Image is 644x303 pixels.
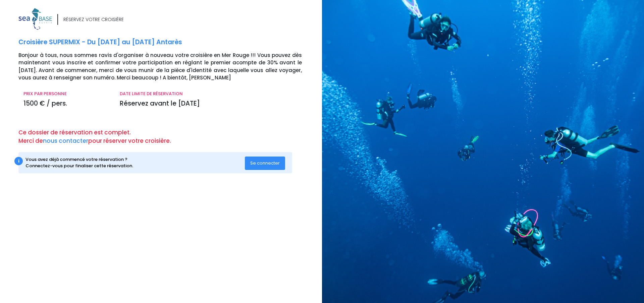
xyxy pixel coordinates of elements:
[18,8,52,30] img: logo_color1.png
[25,156,245,169] div: Vous avez déjà commencé votre réservation ? Connectez-vous pour finaliser cette réservation.
[250,160,280,166] span: Se connecter
[14,157,23,165] div: i
[18,38,317,47] p: Croisière SUPERMIX - Du [DATE] au [DATE] Antarès
[120,90,302,97] p: DATE LIMITE DE RÉSERVATION
[63,16,124,23] div: RÉSERVEZ VOTRE CROISIÈRE
[18,128,317,145] p: Ce dossier de réservation est complet. Merci de pour réserver votre croisière.
[23,90,110,97] p: PRIX PAR PERSONNE
[18,52,317,82] p: Bonjour à tous, nous sommes ravis d'organiser à nouveau votre croisière en Mer Rouge !!! Vous pou...
[43,137,88,145] a: nous contacter
[23,99,110,109] p: 1500 € / pers.
[120,99,302,109] p: Réservez avant le [DATE]
[245,160,285,166] a: Se connecter
[245,157,285,170] button: Se connecter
